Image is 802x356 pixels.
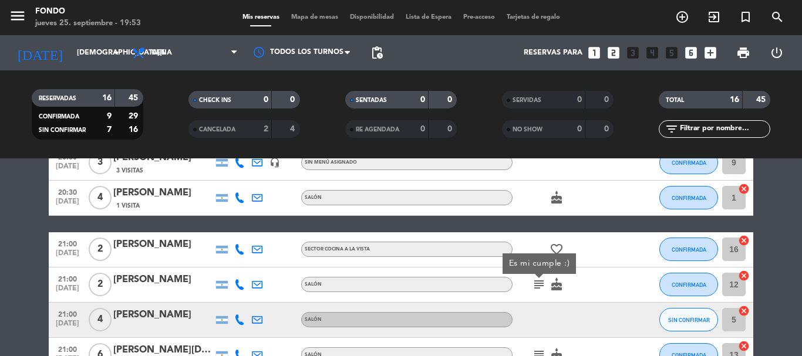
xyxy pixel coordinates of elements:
[420,125,425,133] strong: 0
[370,46,384,60] span: pending_actions
[420,96,425,104] strong: 0
[447,96,454,104] strong: 0
[738,270,750,282] i: cancel
[513,127,542,133] span: NO SHOW
[604,96,611,104] strong: 0
[89,273,112,296] span: 2
[457,14,501,21] span: Pre-acceso
[129,112,140,120] strong: 29
[305,282,322,287] span: SALÓN
[305,247,370,252] span: SECTOR COCINA A LA VISTA
[756,96,768,104] strong: 45
[356,127,399,133] span: RE AGENDADA
[672,246,706,253] span: CONFIRMADA
[577,125,582,133] strong: 0
[659,273,718,296] button: CONFIRMADA
[738,340,750,352] i: cancel
[113,185,213,201] div: [PERSON_NAME]
[129,126,140,134] strong: 16
[501,14,566,21] span: Tarjetas de regalo
[53,249,82,263] span: [DATE]
[9,40,71,66] i: [DATE]
[269,157,280,168] i: headset_mic
[116,166,143,175] span: 3 Visitas
[129,94,140,102] strong: 45
[659,308,718,331] button: SIN CONFIRMAR
[675,10,689,24] i: add_circle_outline
[9,7,26,25] i: menu
[264,96,268,104] strong: 0
[107,126,112,134] strong: 7
[577,96,582,104] strong: 0
[109,46,123,60] i: arrow_drop_down
[550,242,564,256] i: favorite_border
[683,45,699,60] i: looks_6
[290,125,297,133] strong: 4
[730,96,739,104] strong: 16
[290,96,297,104] strong: 0
[113,237,213,252] div: [PERSON_NAME]
[672,195,706,201] span: CONFIRMADA
[770,46,784,60] i: power_settings_new
[35,18,141,29] div: jueves 25. septiembre - 19:53
[703,45,718,60] i: add_box
[665,122,679,136] i: filter_list
[550,191,564,205] i: cake
[659,186,718,209] button: CONFIRMADA
[53,185,82,198] span: 20:30
[666,97,684,103] span: TOTAL
[668,317,710,323] span: SIN CONFIRMAR
[199,97,231,103] span: CHECK INS
[645,45,660,60] i: looks_4
[513,97,541,103] span: SERVIDAS
[116,201,140,211] span: 1 Visita
[400,14,457,21] span: Lista de Espera
[35,6,141,18] div: Fondo
[113,272,213,287] div: [PERSON_NAME]
[107,112,112,120] strong: 9
[447,125,454,133] strong: 0
[606,45,621,60] i: looks_two
[587,45,602,60] i: looks_one
[736,46,750,60] span: print
[672,282,706,288] span: CONFIRMADA
[524,49,582,57] span: Reservas para
[39,114,79,120] span: CONFIRMADA
[707,10,721,24] i: exit_to_app
[672,160,706,166] span: CONFIRMADA
[285,14,344,21] span: Mapa de mesas
[102,94,112,102] strong: 16
[305,317,322,322] span: SALÓN
[305,195,322,200] span: SALÓN
[237,14,285,21] span: Mis reservas
[53,198,82,211] span: [DATE]
[89,308,112,331] span: 4
[760,35,793,70] div: LOG OUT
[53,284,82,298] span: [DATE]
[151,49,172,57] span: Cena
[532,277,546,291] i: subject
[53,307,82,320] span: 21:00
[53,342,82,355] span: 21:00
[738,235,750,246] i: cancel
[9,7,26,29] button: menu
[509,257,570,270] div: Es mi cumple :)
[356,97,387,103] span: SENTADAS
[199,127,235,133] span: CANCELADA
[53,162,82,176] span: [DATE]
[659,238,718,261] button: CONFIRMADA
[53,236,82,250] span: 21:00
[264,125,268,133] strong: 2
[344,14,400,21] span: Disponibilidad
[625,45,641,60] i: looks_3
[550,277,564,291] i: cake
[39,127,86,133] span: SIN CONFIRMAR
[113,307,213,323] div: [PERSON_NAME]
[738,305,750,317] i: cancel
[53,320,82,333] span: [DATE]
[39,96,76,101] span: RESERVADAS
[679,123,770,135] input: Filtrar por nombre...
[305,160,357,165] span: Sin menú asignado
[89,151,112,174] span: 3
[664,45,679,60] i: looks_5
